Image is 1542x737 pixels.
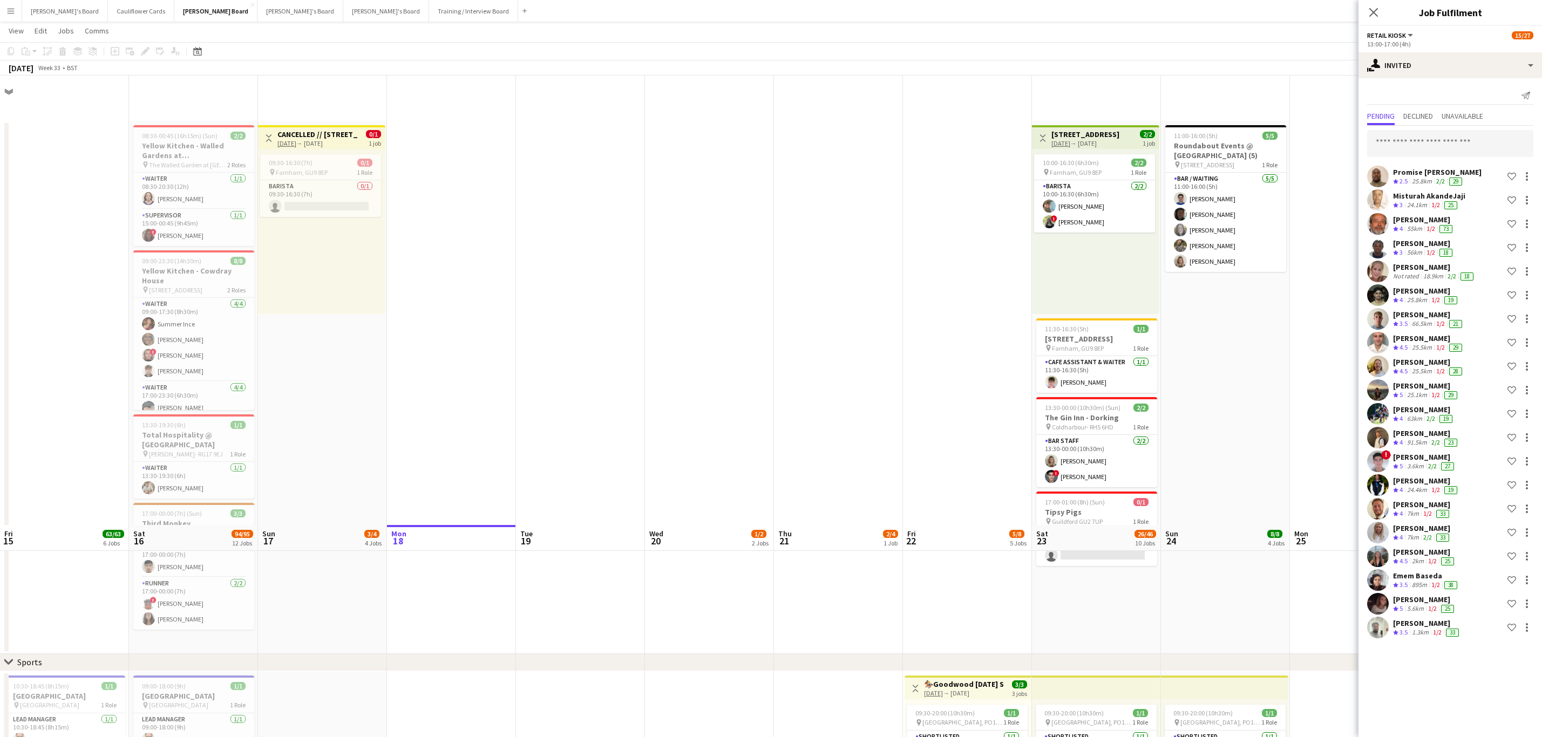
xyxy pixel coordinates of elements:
[13,682,69,690] span: 10:30-18:45 (8h15m)
[1400,581,1408,589] span: 3.5
[924,689,943,697] tcxspan: Call 22-08-2025 via 3CX
[1393,191,1465,201] div: Misturah AkandeJaji
[1405,438,1429,447] div: 91.5km
[1400,201,1403,209] span: 3
[1133,423,1149,431] span: 1 Role
[133,125,254,246] div: 08:30-00:45 (16h15m) (Sun)2/2Yellow Kitchen - Walled Gardens at [GEOGRAPHIC_DATA] The Walled Gard...
[1393,238,1455,248] div: [PERSON_NAME]
[1448,272,1456,280] app-skills-label: 2/2
[1400,438,1403,446] span: 4
[1052,517,1103,526] span: Guildford GU2 7UP
[269,159,313,167] span: 09:30-16:30 (7h)
[1405,486,1429,495] div: 24.4km
[133,414,254,499] div: 13:30-19:30 (6h)1/1Total Hospitality @ [GEOGRAPHIC_DATA] [PERSON_NAME]- RG17 9EJ1 RoleWaiter1/113...
[1004,709,1019,717] span: 1/1
[230,701,246,709] span: 1 Role
[1436,177,1445,185] app-skills-label: 2/2
[1442,112,1483,120] span: Unavailable
[649,529,663,538] span: Wed
[67,64,78,72] div: BST
[1410,581,1429,590] div: 895m
[1444,581,1457,589] div: 38
[1012,688,1027,698] div: 3 jobs
[1135,539,1156,547] div: 10 Jobs
[80,24,113,38] a: Comms
[1143,138,1155,147] div: 1 job
[3,535,13,547] span: 15
[132,535,145,547] span: 16
[1393,333,1464,343] div: [PERSON_NAME]
[343,1,429,22] button: [PERSON_NAME]'s Board
[4,24,28,38] a: View
[1165,125,1286,272] app-job-card: 11:00-16:00 (5h)5/5Roundabout Events @ [GEOGRAPHIC_DATA] (5) [STREET_ADDRESS]1 RoleBar / Waiting5...
[1400,486,1403,494] span: 4
[1174,132,1218,140] span: 11:00-16:00 (5h)
[1403,112,1433,120] span: Declined
[1165,141,1286,160] h3: Roundabout Events @ [GEOGRAPHIC_DATA] (5)
[1428,462,1437,470] app-skills-label: 2/2
[519,535,533,547] span: 19
[133,173,254,209] app-card-role: Waiter1/108:30-20:30 (12h)[PERSON_NAME]
[133,298,254,381] app-card-role: Waiter4/409:00-17:30 (8h30m)Summer Ince[PERSON_NAME]![PERSON_NAME][PERSON_NAME]
[1410,177,1434,186] div: 25.8km
[391,529,406,538] span: Mon
[1393,523,1451,533] div: [PERSON_NAME]
[103,530,124,538] span: 63/63
[884,539,898,547] div: 1 Job
[1431,391,1440,399] app-skills-label: 1/2
[150,229,157,235] span: !
[924,679,1004,689] h3: 🏇🏼Goodwood [DATE] Shortlist
[1410,343,1434,352] div: 25.5km
[1400,462,1403,470] span: 5
[1173,709,1233,717] span: 09:30-20:00 (10h30m)
[133,577,254,630] app-card-role: Runner2/217:00-00:00 (7h)![PERSON_NAME][PERSON_NAME]
[1045,325,1089,333] span: 11:30-16:30 (5h)
[142,509,202,517] span: 17:00-00:00 (7h) (Sun)
[133,462,254,499] app-card-role: Waiter1/113:30-19:30 (6h)[PERSON_NAME]
[1393,547,1456,557] div: [PERSON_NAME]
[1036,334,1157,344] h3: [STREET_ADDRESS]
[1410,367,1434,376] div: 25.5km
[1051,129,1119,139] h3: [STREET_ADDRESS]
[149,701,208,709] span: [GEOGRAPHIC_DATA]
[262,529,275,538] span: Sun
[1423,509,1432,517] app-skills-label: 1/2
[1367,31,1415,39] button: Retail Kiosk
[1444,391,1457,399] div: 29
[390,535,406,547] span: 18
[1034,180,1155,233] app-card-role: Barista2/210:00-16:30 (6h30m)[PERSON_NAME]![PERSON_NAME]
[17,657,42,667] div: Sports
[133,209,254,246] app-card-role: Supervisor1/115:00-00:45 (9h45m)![PERSON_NAME]
[1400,343,1408,351] span: 4.5
[149,450,223,458] span: [PERSON_NAME]- RG17 9EJ
[1461,272,1473,281] div: 18
[1051,139,1119,147] div: → [DATE]
[133,529,145,538] span: Sat
[9,26,24,36] span: View
[1393,571,1459,581] div: Emem Baseda
[227,286,246,294] span: 2 Roles
[1436,343,1445,351] app-skills-label: 1/2
[1405,201,1429,210] div: 24.1km
[1045,498,1105,506] span: 17:00-01:00 (8h) (Sun)
[1393,618,1461,628] div: [PERSON_NAME]
[230,509,246,517] span: 3/3
[1133,404,1149,412] span: 2/2
[1140,130,1155,138] span: 2/2
[1433,628,1442,636] app-skills-label: 1/2
[276,168,328,176] span: Farnham, GU9 8EP
[133,503,254,630] app-job-card: 17:00-00:00 (7h) (Sun)3/3Third Monkey Third Monkey- [STREET_ADDRESS]2 RolesRunner1/117:00-00:00 (...
[1405,224,1424,234] div: 55km
[778,529,792,538] span: Thu
[1449,320,1462,328] div: 21
[1423,533,1432,541] app-skills-label: 2/2
[1003,718,1019,726] span: 1 Role
[1165,173,1286,272] app-card-role: Bar / Waiting5/511:00-16:00 (5h)[PERSON_NAME][PERSON_NAME][PERSON_NAME][PERSON_NAME][PERSON_NAME]
[1181,161,1234,169] span: [STREET_ADDRESS]
[53,24,78,38] a: Jobs
[1367,40,1533,48] div: 13:00-17:00 (4h)
[1431,296,1440,304] app-skills-label: 1/2
[1133,517,1149,526] span: 1 Role
[1436,510,1449,518] div: 33
[1446,629,1459,637] div: 33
